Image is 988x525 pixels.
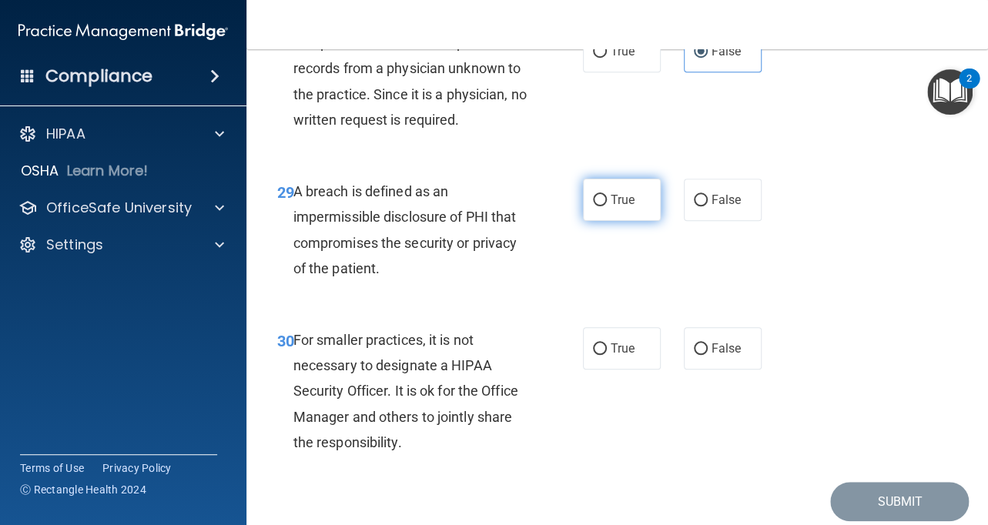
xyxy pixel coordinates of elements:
input: False [694,46,708,58]
a: OfficeSafe University [18,199,224,217]
span: 30 [277,332,294,350]
span: The practice receives a request to fax records from a physician unknown to the practice. Since it... [293,35,527,128]
p: HIPAA [46,125,85,143]
span: True [611,192,635,207]
span: For smaller practices, it is not necessary to designate a HIPAA Security Officer. It is ok for th... [293,332,518,450]
input: True [593,343,607,355]
p: OSHA [21,162,59,180]
span: False [712,44,742,59]
button: Submit [830,482,969,521]
a: Settings [18,236,224,254]
span: True [611,44,635,59]
a: Privacy Policy [102,460,172,476]
a: HIPAA [18,125,224,143]
input: False [694,343,708,355]
button: Open Resource Center, 2 new notifications [927,69,973,115]
span: False [712,341,742,356]
span: A breach is defined as an impermissible disclosure of PHI that compromises the security or privac... [293,183,517,276]
p: Learn More! [67,162,149,180]
a: Terms of Use [20,460,84,476]
p: OfficeSafe University [46,199,192,217]
input: True [593,195,607,206]
div: 2 [966,79,972,99]
span: 29 [277,183,294,202]
span: True [611,341,635,356]
input: False [694,195,708,206]
img: PMB logo [18,16,228,47]
span: False [712,192,742,207]
p: Settings [46,236,103,254]
input: True [593,46,607,58]
span: Ⓒ Rectangle Health 2024 [20,482,146,497]
h4: Compliance [45,65,152,87]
